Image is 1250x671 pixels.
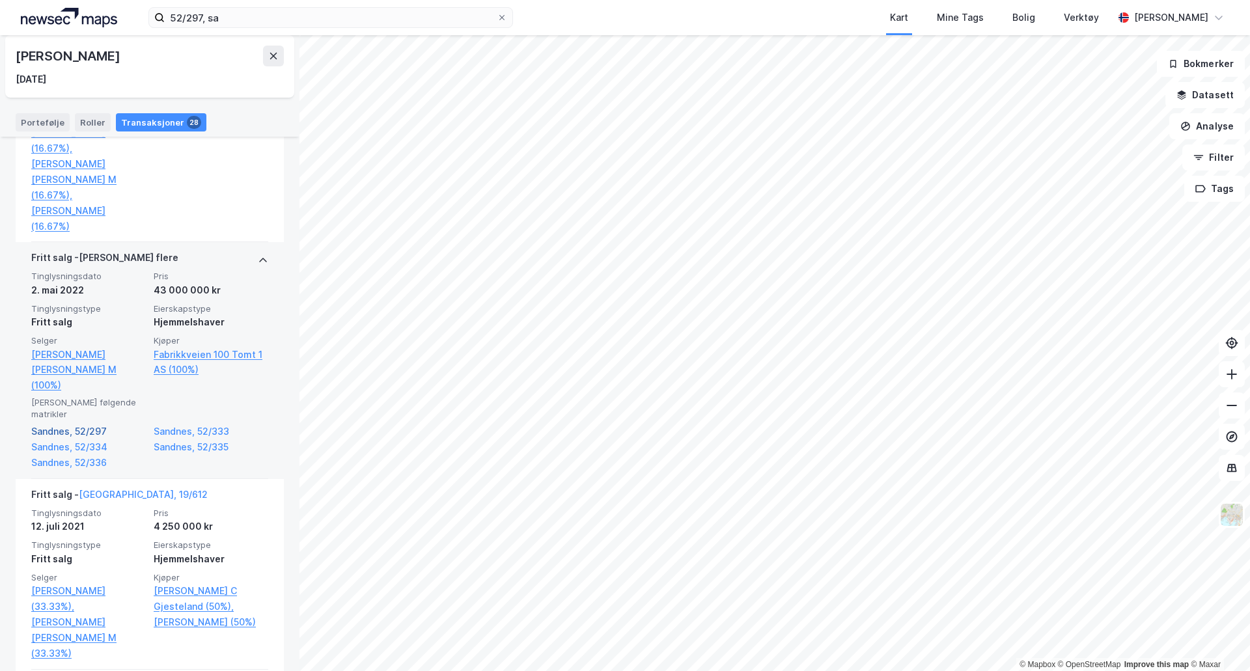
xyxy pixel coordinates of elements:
[16,72,46,87] div: [DATE]
[154,508,268,519] span: Pris
[31,572,146,583] span: Selger
[1184,176,1245,202] button: Tags
[154,335,268,346] span: Kjøper
[31,314,146,330] div: Fritt salg
[31,397,146,420] span: [PERSON_NAME] følgende matrikler
[31,203,146,234] a: [PERSON_NAME] (16.67%)
[1182,144,1245,171] button: Filter
[1169,113,1245,139] button: Analyse
[937,10,984,25] div: Mine Tags
[75,113,111,131] div: Roller
[1124,660,1189,669] a: Improve this map
[31,156,146,203] a: [PERSON_NAME] [PERSON_NAME] M (16.67%),
[1058,660,1121,669] a: OpenStreetMap
[1185,609,1250,671] div: Kontrollprogram for chat
[154,614,268,630] a: [PERSON_NAME] (50%)
[21,8,117,27] img: logo.a4113a55bc3d86da70a041830d287a7e.svg
[154,282,268,298] div: 43 000 000 kr
[154,314,268,330] div: Hjemmelshaver
[31,551,146,567] div: Fritt salg
[31,508,146,519] span: Tinglysningsdato
[1165,82,1245,108] button: Datasett
[31,347,146,394] a: [PERSON_NAME] [PERSON_NAME] M (100%)
[116,113,206,131] div: Transaksjoner
[31,439,146,455] a: Sandnes, 52/334
[165,8,497,27] input: Søk på adresse, matrikkel, gårdeiere, leietakere eller personer
[31,487,208,508] div: Fritt salg -
[1157,51,1245,77] button: Bokmerker
[31,583,146,614] a: [PERSON_NAME] (33.33%),
[154,551,268,567] div: Hjemmelshaver
[154,572,268,583] span: Kjøper
[154,424,268,439] a: Sandnes, 52/333
[187,116,201,129] div: 28
[154,583,268,614] a: [PERSON_NAME] C Gjesteland (50%),
[31,250,178,271] div: Fritt salg - [PERSON_NAME] flere
[1185,609,1250,671] iframe: Chat Widget
[154,303,268,314] span: Eierskapstype
[31,540,146,551] span: Tinglysningstype
[31,335,146,346] span: Selger
[79,489,208,500] a: [GEOGRAPHIC_DATA], 19/612
[31,282,146,298] div: 2. mai 2022
[154,540,268,551] span: Eierskapstype
[1134,10,1208,25] div: [PERSON_NAME]
[154,439,268,455] a: Sandnes, 52/335
[16,46,122,66] div: [PERSON_NAME]
[31,614,146,661] a: [PERSON_NAME] [PERSON_NAME] M (33.33%)
[154,347,268,378] a: Fabrikkveien 100 Tomt 1 AS (100%)
[31,519,146,534] div: 12. juli 2021
[16,113,70,131] div: Portefølje
[31,303,146,314] span: Tinglysningstype
[1012,10,1035,25] div: Bolig
[1219,502,1244,527] img: Z
[154,271,268,282] span: Pris
[1020,660,1055,669] a: Mapbox
[31,424,146,439] a: Sandnes, 52/297
[1064,10,1099,25] div: Verktøy
[31,455,146,471] a: Sandnes, 52/336
[890,10,908,25] div: Kart
[31,271,146,282] span: Tinglysningsdato
[31,125,146,156] a: [PERSON_NAME] (16.67%),
[154,519,268,534] div: 4 250 000 kr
